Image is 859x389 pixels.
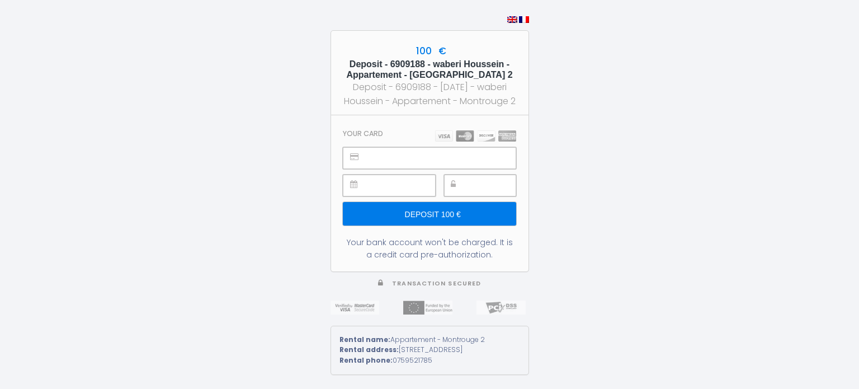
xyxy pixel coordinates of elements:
[392,279,481,288] span: Transaction secured
[519,16,529,23] img: fr.png
[343,129,383,138] h3: Your card
[343,236,516,261] div: Your bank account won't be charged. It is a credit card pre-authorization.
[435,130,516,142] img: carts.png
[339,335,390,344] strong: Rental name:
[339,355,520,366] div: 0759521785
[507,16,517,23] img: en.png
[469,175,516,196] iframe: Secure payment input frame
[343,202,516,226] input: Deposit 100 €
[341,59,518,80] h5: Deposit - 6909188 - waberi Houssein - Appartement - [GEOGRAPHIC_DATA] 2
[413,44,446,58] span: 100 €
[339,335,520,345] div: Appartement - Montrouge 2
[339,355,393,365] strong: Rental phone:
[368,148,515,168] iframe: Secure payment input frame
[341,80,518,108] div: Deposit - 6909188 - [DATE] - waberi Houssein - Appartement - Montrouge 2
[339,345,520,355] div: [STREET_ADDRESS]
[339,345,399,354] strong: Rental address:
[368,175,435,196] iframe: Secure payment input frame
